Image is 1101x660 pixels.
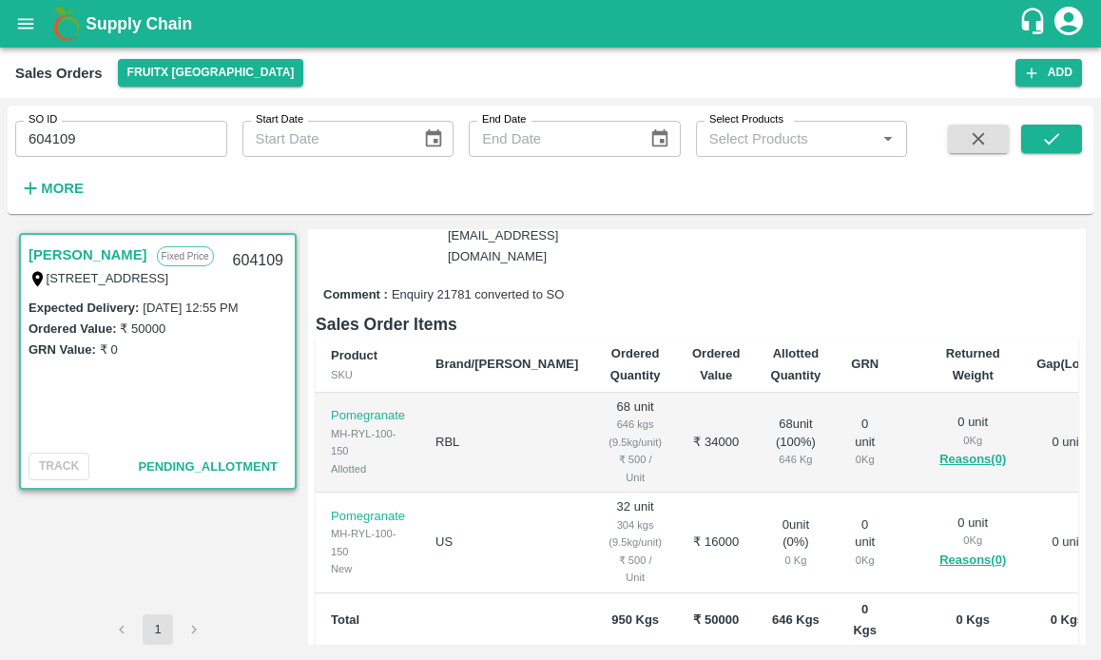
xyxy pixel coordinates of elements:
b: 0 Kgs [956,612,989,627]
input: Select Products [702,126,871,151]
td: ₹ 34000 [677,393,756,494]
b: Allotted Quantity [771,346,821,381]
label: Start Date [256,112,303,127]
a: [PERSON_NAME] [29,243,147,267]
div: 646 kgs (9.5kg/unit) [608,416,662,451]
td: ₹ 16000 [677,493,756,593]
input: End Date [469,121,634,157]
b: Product [331,348,377,362]
div: 0 Kg [939,432,1006,449]
div: MH-RYL-100-150 [331,425,405,460]
b: Returned Weight [946,346,1000,381]
div: SKU [331,366,405,383]
button: More [15,172,88,204]
p: Fixed Price [157,246,214,266]
p: Pomegranate [331,508,405,526]
div: ₹ 500 / Unit [608,552,662,587]
button: Choose date [415,121,452,157]
label: [DATE] 12:55 PM [143,301,238,315]
b: 0 Kgs [1051,612,1084,627]
div: 0 Kg [851,451,879,468]
div: 0 unit [851,516,879,570]
img: logo [48,5,86,43]
input: Start Date [242,121,408,157]
label: Select Products [709,112,783,127]
div: 0 unit [939,514,1006,572]
label: GRN Value: [29,342,96,357]
div: 0 Kg [851,552,879,569]
div: New [331,560,405,577]
label: ₹ 50000 [120,321,165,336]
div: customer-support [1018,7,1052,41]
b: Ordered Value [692,346,741,381]
div: 304 kgs (9.5kg/unit) [608,516,662,552]
h6: Sales Order Items [316,311,1078,338]
div: 68 unit ( 100 %) [771,416,821,469]
input: Enter SO ID [15,121,227,157]
nav: pagination navigation [104,614,212,645]
a: Supply Chain [86,10,1018,37]
b: Ordered Quantity [610,346,661,381]
label: Ordered Value: [29,321,116,336]
b: GRN [851,357,879,371]
span: [PERSON_NAME][EMAIL_ADDRESS][DOMAIN_NAME] [448,207,619,264]
button: Reasons(0) [939,449,1006,471]
div: 0 unit [851,416,879,469]
b: Supply Chain [86,14,192,33]
div: 0 unit [939,414,1006,471]
div: Sales Orders [15,61,103,86]
td: RBL [420,393,593,494]
td: US [420,493,593,593]
b: Brand/[PERSON_NAME] [435,357,578,371]
span: Enquiry 21781 converted to SO [392,286,564,304]
button: page 1 [143,614,173,645]
td: 32 unit [593,493,677,593]
label: ₹ 0 [100,342,118,357]
button: Add [1015,59,1082,87]
label: [STREET_ADDRESS] [47,271,169,285]
b: ₹ 50000 [693,612,739,627]
span: Pending_Allotment [138,459,278,474]
label: Expected Delivery : [29,301,139,315]
div: 604109 [222,239,295,283]
td: 68 unit [593,393,677,494]
div: 0 Kg [939,532,1006,549]
button: Choose date [642,121,678,157]
b: 950 Kgs [611,612,659,627]
strong: More [41,181,84,196]
button: open drawer [4,2,48,46]
div: Allotted [331,460,405,477]
b: 0 Kgs [853,602,877,637]
b: Total [331,612,359,627]
label: SO ID [29,112,57,127]
p: Pomegranate [331,407,405,425]
button: Open [876,126,900,151]
button: Select DC [118,59,304,87]
label: Comment : [323,286,388,304]
div: 0 unit ( 0 %) [771,516,821,570]
div: 646 Kg [771,451,821,468]
div: 0 Kg [771,552,821,569]
b: 646 Kgs [772,612,820,627]
button: Reasons(0) [939,550,1006,572]
b: Gap(Loss) [1036,357,1097,371]
div: ₹ 500 / Unit [608,451,662,486]
div: MH-RYL-100-150 [331,525,405,560]
div: account of current user [1052,4,1086,44]
label: End Date [482,112,526,127]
